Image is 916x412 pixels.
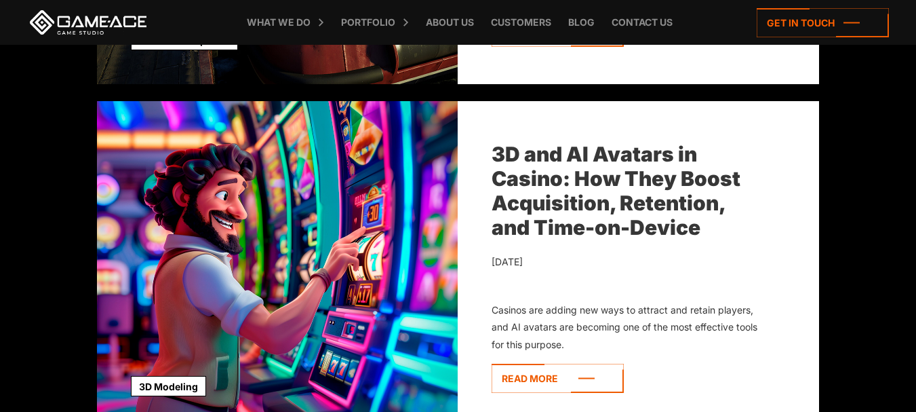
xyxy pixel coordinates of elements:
a: Read more [492,364,624,393]
a: Game Development [131,30,238,50]
div: [DATE] [492,253,758,271]
a: 3D and AI Avatars in Casino: How They Boost Acquisition, Retention, and Time-on-Device [492,142,740,240]
a: 3D Modeling [131,376,206,396]
div: Casinos are adding new ways to attract and retain players, and AI avatars are becoming one of the... [492,301,758,354]
a: Get in touch [757,8,889,37]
